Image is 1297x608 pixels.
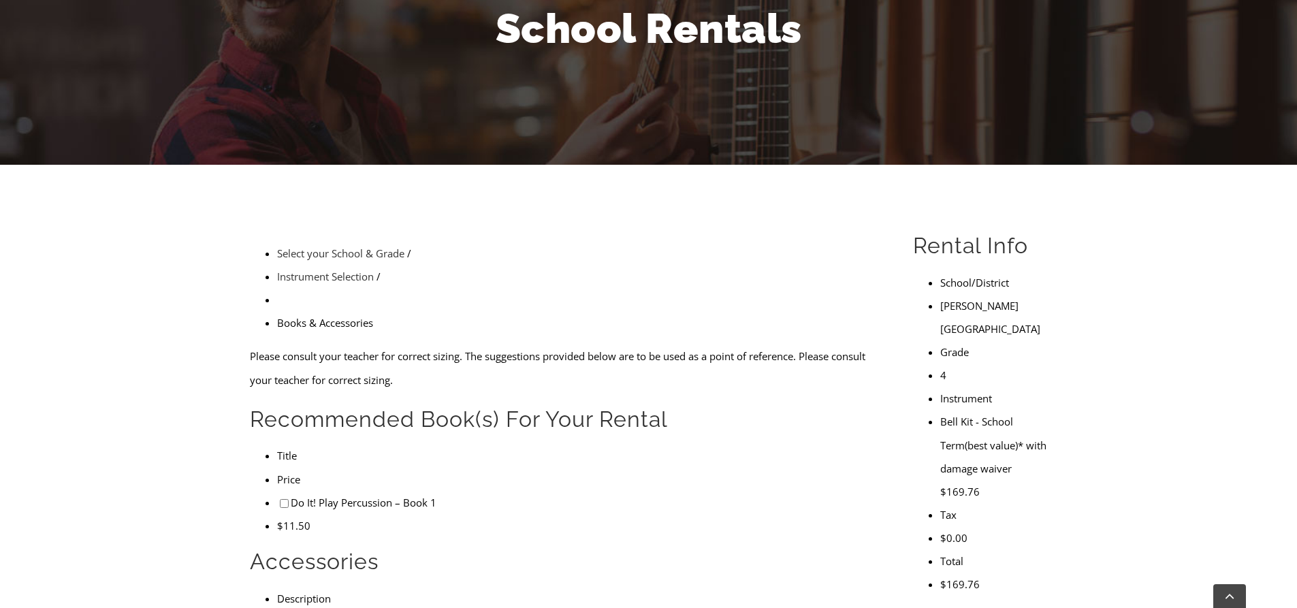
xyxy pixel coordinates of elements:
li: Instrument [940,387,1047,410]
span: / [407,246,411,260]
li: Bell Kit - School Term(best value)* with damage waiver $169.76 [940,410,1047,502]
li: Title [277,444,881,467]
li: Tax [940,503,1047,526]
li: School/District [940,271,1047,294]
a: Instrument Selection [277,270,374,283]
li: $11.50 [277,514,881,537]
span: / [377,270,381,283]
li: Grade [940,340,1047,364]
p: Please consult your teacher for correct sizing. The suggestions provided below are to be used as ... [250,345,881,391]
li: $169.76 [940,573,1047,596]
li: 4 [940,364,1047,387]
a: Select your School & Grade [277,246,404,260]
li: Total [940,549,1047,573]
li: Do It! Play Percussion – Book 1 [277,491,881,514]
h2: Accessories [250,547,881,576]
li: Books & Accessories [277,311,881,334]
h2: Rental Info [913,231,1047,260]
li: [PERSON_NAME][GEOGRAPHIC_DATA] [940,294,1047,340]
li: $0.00 [940,526,1047,549]
li: Price [277,468,881,491]
h2: Recommended Book(s) For Your Rental [250,405,881,434]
